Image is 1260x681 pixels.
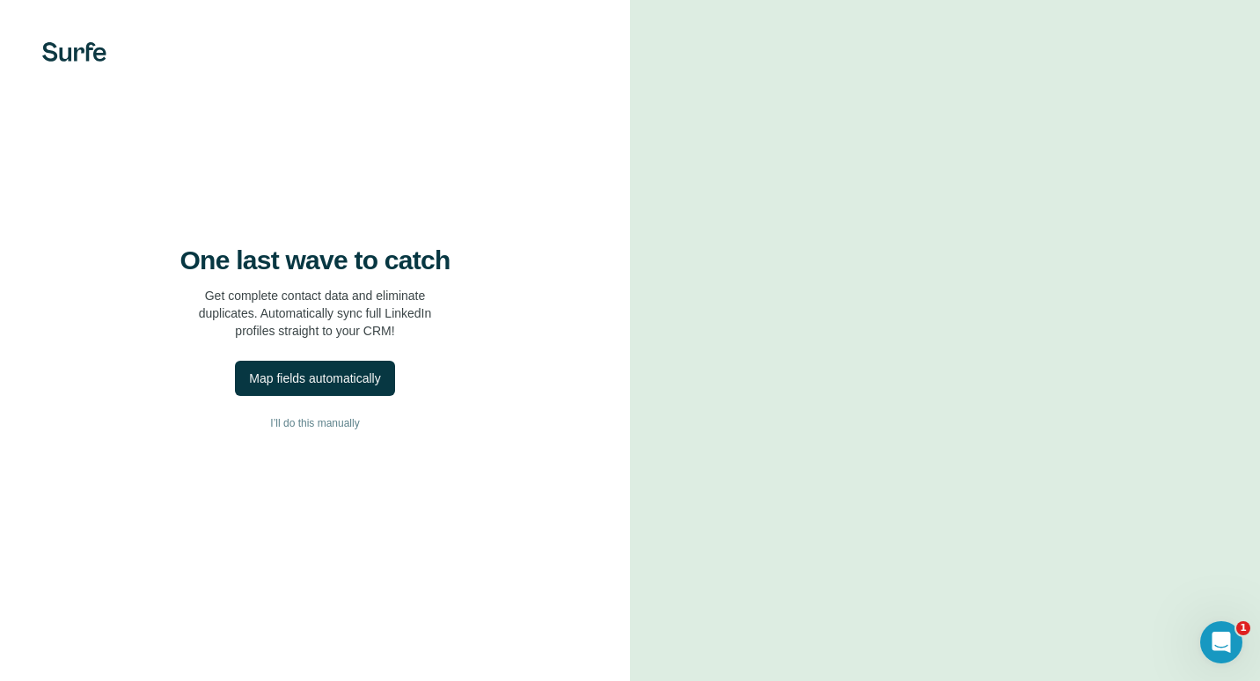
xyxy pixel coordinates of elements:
span: 1 [1236,621,1250,635]
button: I’ll do this manually [35,410,595,436]
iframe: Intercom live chat [1200,621,1242,663]
div: Map fields automatically [249,370,380,387]
span: I’ll do this manually [270,415,359,431]
p: Get complete contact data and eliminate duplicates. Automatically sync full LinkedIn profiles str... [199,287,432,340]
img: Surfe's logo [42,42,106,62]
h4: One last wave to catch [180,245,451,276]
button: Map fields automatically [235,361,394,396]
